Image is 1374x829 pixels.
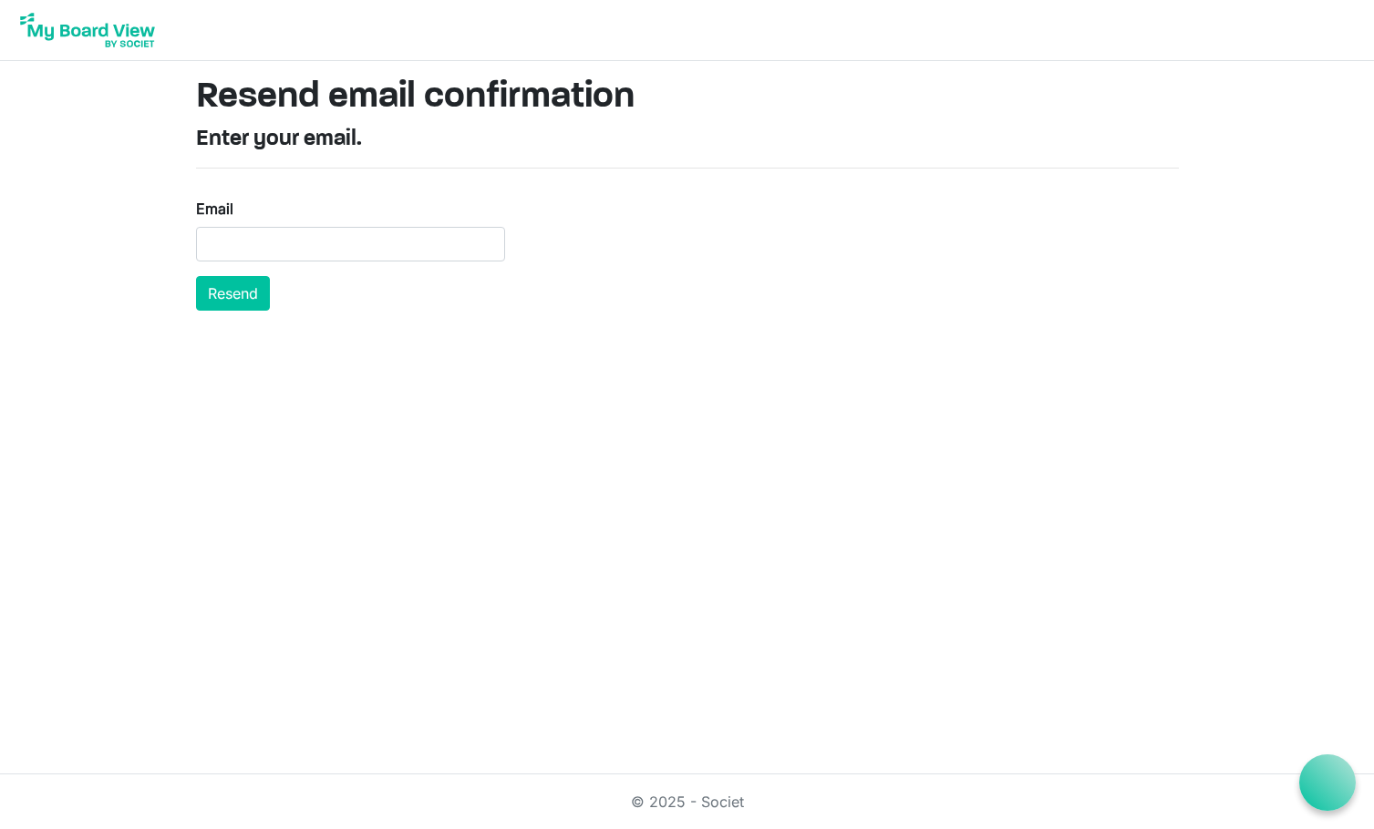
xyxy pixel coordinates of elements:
[196,276,270,311] button: Resend
[472,233,494,255] keeper-lock: Open Keeper Popup
[631,793,744,811] a: © 2025 - Societ
[15,7,160,53] img: My Board View Logo
[196,76,1179,119] h1: Resend email confirmation
[196,198,233,220] label: Email
[196,127,1179,153] h4: Enter your email.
